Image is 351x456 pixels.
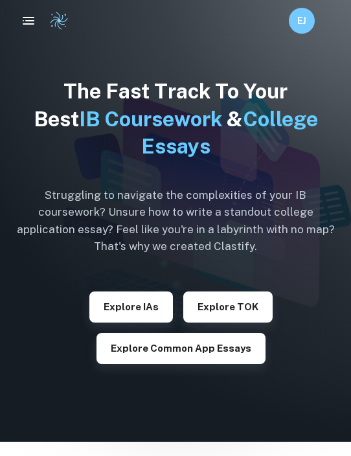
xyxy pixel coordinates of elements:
a: Explore TOK [183,300,273,312]
a: Explore IAs [89,300,173,312]
a: Clastify logo [41,11,69,30]
h1: The Fast Track To Your Best & [10,78,341,161]
span: IB Coursework [79,107,222,131]
img: Clastify logo [49,11,69,30]
button: Explore Common App essays [96,333,266,364]
a: Explore Common App essays [96,341,266,354]
h6: EJ [295,14,310,28]
button: Explore IAs [89,291,173,323]
h6: Struggling to navigate the complexities of your IB coursework? Unsure how to write a standout col... [10,187,341,255]
button: Explore TOK [183,291,273,323]
button: EJ [289,8,315,34]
